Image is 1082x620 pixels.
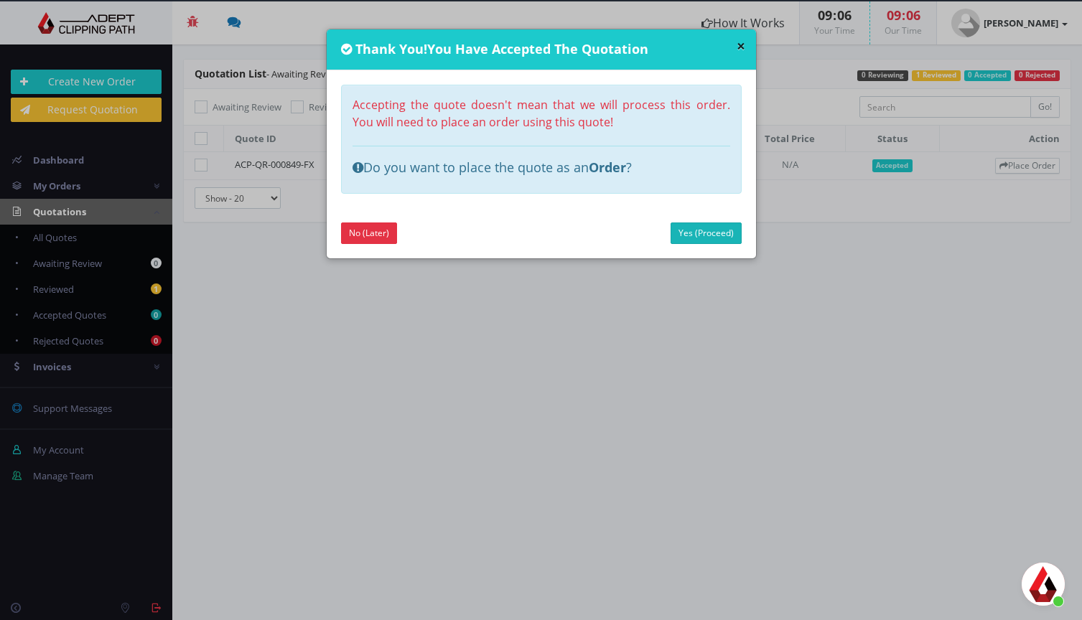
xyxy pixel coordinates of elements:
[355,40,427,57] strong: Thank You!
[341,222,397,244] button: No (Later)
[671,222,742,244] a: Yes (Proceed)
[589,159,626,176] strong: Order
[353,96,730,131] p: Accepting the quote doesn't mean that we will process this order. You will need to place an order...
[737,39,745,54] button: ×
[1022,563,1065,606] div: Aprire la chat
[353,161,730,175] h4: Do you want to place the quote as an ?
[341,40,745,59] h4: You Have Accepted The Quotation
